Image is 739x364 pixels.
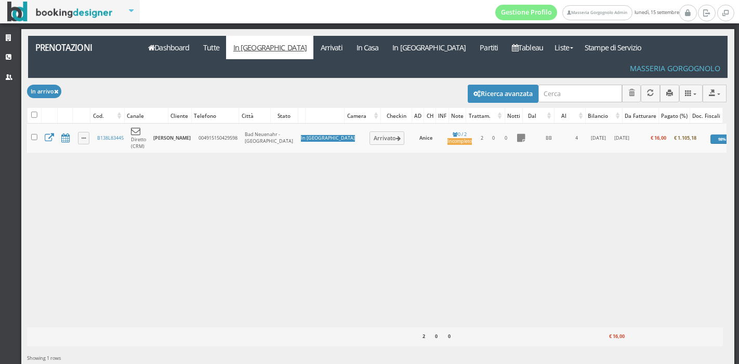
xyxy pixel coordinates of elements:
img: BookingDesigner.com [7,2,113,22]
td: Diretto (CRM) [127,124,150,153]
div: Da Fatturare [623,109,658,123]
td: 004915150429598 [195,124,241,153]
a: In Casa [349,36,386,59]
a: In [GEOGRAPHIC_DATA] [226,36,313,59]
td: 2 [476,124,488,153]
div: Cod. [90,109,124,123]
b: Anice [419,134,432,141]
td: 0 [499,124,512,153]
div: Stato [271,109,298,123]
div: Trattam. [466,109,504,123]
button: Ricerca avanzata [468,85,538,102]
div: 98% [710,134,734,144]
a: B138L83445 [97,134,124,141]
div: Note [449,109,466,123]
div: CH [424,109,436,123]
div: Incompleto [447,138,472,145]
a: Gestione Profilo [495,5,558,20]
button: In arrivo [27,85,61,98]
td: BB [530,124,568,153]
a: 0 / 2Incompleto [447,131,472,145]
a: Tableau [505,36,550,59]
td: Bad Neuenahr - [GEOGRAPHIC_DATA] [241,124,297,153]
input: Cerca [538,85,622,102]
div: Cliente [168,109,191,123]
div: In [GEOGRAPHIC_DATA] [301,135,355,142]
span: Showing 1 rows [27,355,61,361]
div: Checkin [381,109,412,123]
button: Export [703,85,727,102]
b: € 16,00 [651,134,666,141]
a: Dashboard [141,36,196,59]
b: [PERSON_NAME] [153,134,191,141]
div: Camera [345,109,380,123]
h4: Masseria Gorgognolo [630,64,720,73]
b: 0 [448,333,451,340]
div: € 16,00 [590,330,627,344]
div: Telefono [192,109,239,123]
a: Prenotazioni [28,36,136,59]
a: Liste [550,36,577,59]
a: Masseria Gorgognolo Admin [562,5,632,20]
div: Notti [505,109,522,123]
a: Partiti [473,36,505,59]
b: 2 [423,333,425,340]
a: Arrivati [313,36,349,59]
div: AD [412,109,424,123]
td: 4 [568,124,586,153]
div: INF [436,109,448,123]
div: Doc. Fiscali [690,109,722,123]
td: [DATE] [586,124,611,153]
span: lunedì, 15 settembre [495,5,679,20]
a: Tutte [196,36,227,59]
div: Dal [523,109,554,123]
div: Città [239,109,270,123]
a: In [GEOGRAPHIC_DATA] [386,36,473,59]
div: Al [555,109,585,123]
div: Bilancio [586,109,622,123]
a: Stampe di Servizio [578,36,649,59]
div: Pagato (%) [659,109,690,123]
button: Aggiorna [641,85,660,102]
b: € 1.105,18 [674,134,696,141]
td: [DATE] [611,124,633,153]
b: 0 [435,333,438,340]
div: Canale [125,109,168,123]
button: Arrivato [369,131,404,145]
td: 0 [488,124,499,153]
